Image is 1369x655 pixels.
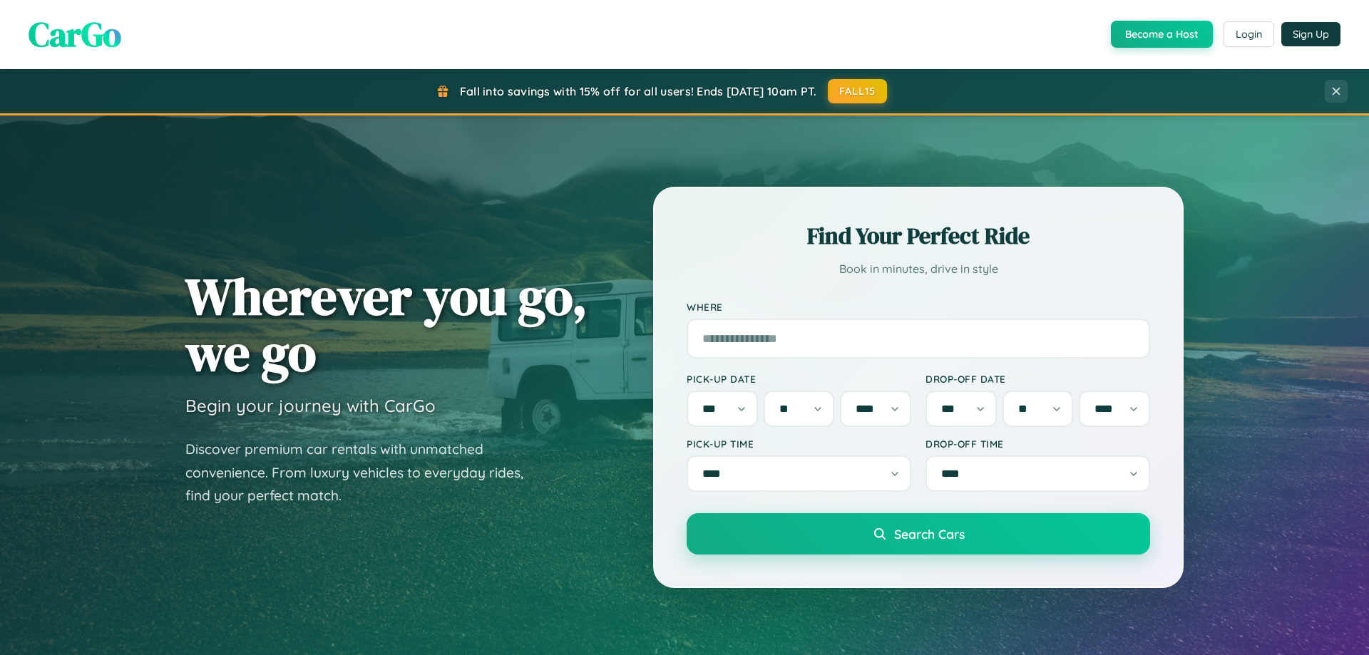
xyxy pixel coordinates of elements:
label: Drop-off Time [926,438,1150,450]
button: Login [1224,21,1274,47]
label: Pick-up Date [687,373,911,385]
button: Sign Up [1281,22,1340,46]
h1: Wherever you go, we go [185,268,588,381]
label: Where [687,301,1150,313]
label: Drop-off Date [926,373,1150,385]
span: Search Cars [894,526,965,542]
button: Become a Host [1111,21,1213,48]
h2: Find Your Perfect Ride [687,220,1150,252]
p: Book in minutes, drive in style [687,259,1150,279]
button: FALL15 [828,79,888,103]
button: Search Cars [687,513,1150,555]
h3: Begin your journey with CarGo [185,395,436,416]
span: CarGo [29,11,121,58]
span: Fall into savings with 15% off for all users! Ends [DATE] 10am PT. [460,84,817,98]
label: Pick-up Time [687,438,911,450]
p: Discover premium car rentals with unmatched convenience. From luxury vehicles to everyday rides, ... [185,438,542,507]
